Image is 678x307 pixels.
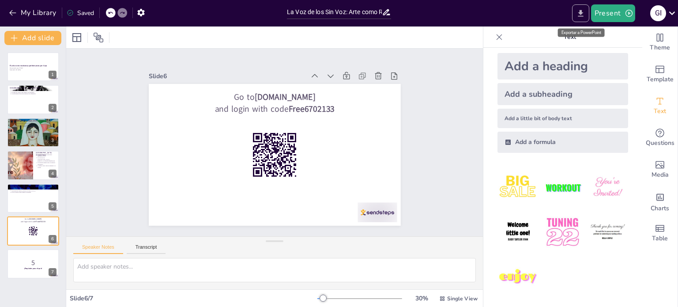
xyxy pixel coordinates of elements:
p: [GEOGRAPHIC_DATA] – Peine del Viento [10,86,56,89]
div: Slide 6 [164,47,319,88]
div: 30 % [411,294,432,303]
button: Add slide [4,31,61,45]
p: El Peine del Viento como símbolo de resistencia. [11,91,56,93]
input: Insert title [287,6,382,19]
p: Go to [172,69,396,128]
p: 5 [10,258,56,268]
div: 2 [7,85,59,114]
p: Artistas transforman escombros en arte. [11,186,56,188]
div: Add a little bit of body text [497,109,628,128]
img: 3.jpeg [587,167,628,208]
div: 7 [49,268,56,276]
p: [PERSON_NAME] como contexto artístico. [11,122,56,124]
div: 4 [7,151,59,180]
div: Add a table [642,217,678,249]
img: 1.jpeg [497,167,539,208]
div: 5 [49,202,56,210]
p: "Unmute Gaza" como un llamado a la acción. [38,165,56,168]
button: Export to PowerPoint [572,4,589,22]
div: Layout [70,30,84,45]
button: Transcript [127,244,166,254]
div: Change the overall theme [642,27,678,58]
p: La performance en [GEOGRAPHIC_DATA] fue un acto de silencio. [11,88,56,90]
strong: ¡Prepárate para el quiz! [24,268,42,270]
div: Saved [67,9,94,17]
span: Position [93,32,104,43]
p: Go to [10,218,56,220]
p: La imagen de los cuerpos tumbados tuvo un fuerte impacto. [11,90,56,91]
div: 1 [49,71,56,79]
span: Theme [650,43,670,53]
p: and login with code [169,80,394,139]
p: El acto artístico busca generar conciencia. [11,191,56,193]
div: Get real-time input from your audience [642,122,678,154]
p: Greenpeace utilizó el arte para amplificar voces. [38,154,56,157]
span: Single View [447,295,478,302]
strong: [DOMAIN_NAME] [29,218,42,220]
div: 3 [49,136,56,144]
p: La performance buscó visibilizar la lucha palestina. [11,126,56,128]
img: 7.jpeg [497,257,539,298]
font: Exportar a PowerPoint [561,30,601,35]
span: Table [652,234,668,243]
img: 2.jpeg [542,167,583,208]
img: 4.jpeg [497,212,539,253]
p: La respuesta del público fue significativa. [11,124,56,126]
button: G I [650,4,666,22]
span: Text [654,106,666,116]
p: La pancarta gigante captó la atención del público. [38,162,56,165]
p: [GEOGRAPHIC_DATA] – Guggenheim [10,119,56,122]
div: 1 [7,52,59,81]
span: Charts [651,204,669,213]
div: 4 [49,170,56,178]
div: Add ready made slides [642,58,678,90]
p: Text [506,27,633,48]
img: 6.jpeg [587,212,628,253]
p: La performance fue un recordatorio del sufrimiento. [11,93,56,95]
div: 5 [7,184,59,213]
div: Slide 6 / 7 [70,294,317,303]
div: Add images, graphics, shapes or video [642,154,678,186]
div: 3 [7,118,59,147]
p: Generated with [URL] [10,69,56,71]
strong: [DOMAIN_NAME] [263,88,325,112]
p: Internacional – [GEOGRAPHIC_DATA] [10,185,56,187]
div: 6 [7,216,59,246]
span: Template [647,75,674,84]
p: El arte como símbolo de esperanza. [11,188,56,190]
strong: El arte como resistencia: performances por Gaza [10,65,47,67]
span: Questions [646,138,674,148]
strong: Free6702133 [294,107,342,128]
p: La vista aérea mostró el dolor del pueblo [DEMOGRAPHIC_DATA]. [11,121,56,123]
p: Presentación para 4º ESO [10,68,56,69]
div: Add a subheading [497,83,628,105]
div: Add a heading [497,53,628,80]
div: 7 [7,249,59,278]
p: Resiliencia del pueblo [DEMOGRAPHIC_DATA]. [11,190,56,192]
p: [GEOGRAPHIC_DATA] – Unmute Gaza [36,152,56,156]
div: Add charts and graphs [642,186,678,217]
div: 2 [49,104,56,112]
div: Add text boxes [642,90,678,122]
p: and login with code [10,220,56,223]
button: My Library [7,6,60,20]
div: 6 [49,235,56,243]
p: La elección del [GEOGRAPHIC_DATA][PERSON_NAME] fue significativa. [38,157,56,162]
span: Media [652,170,669,180]
img: 5.jpeg [542,212,583,253]
div: Add a formula [497,132,628,153]
div: G I [650,5,666,21]
button: Present [591,4,635,22]
button: Speaker Notes [73,244,123,254]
